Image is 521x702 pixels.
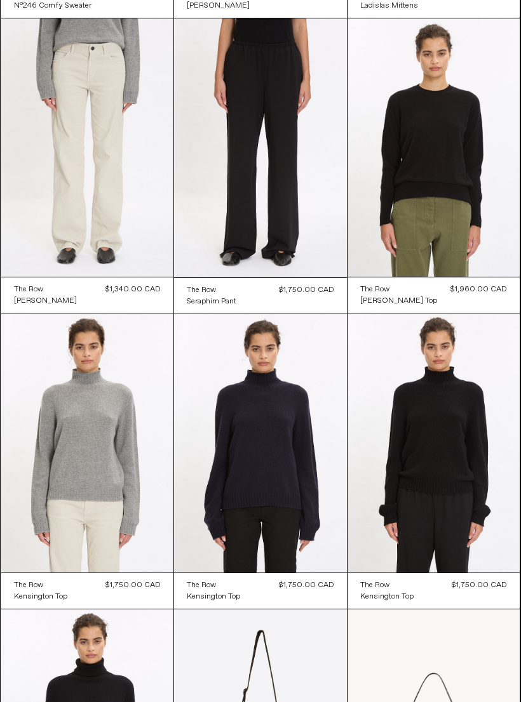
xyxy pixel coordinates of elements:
[187,592,240,602] div: Kensington Top
[187,580,216,591] div: The Row
[187,284,236,296] a: The Row
[187,296,236,307] a: Seraphim Pant
[360,284,389,295] div: The Row
[14,284,77,295] a: The Row
[279,579,334,591] div: $1,750.00 CAD
[1,18,174,277] img: The Row Carlyl Pant in ice
[360,591,414,602] a: Kensington Top
[348,314,520,573] img: The Row Kensington Top in black
[14,295,77,307] a: [PERSON_NAME]
[174,18,347,277] img: The Row Seraphim Pant in black
[452,579,507,591] div: $1,750.00 CAD
[14,284,43,295] div: The Row
[360,295,437,307] a: [PERSON_NAME] Top
[14,592,67,602] div: Kensington Top
[105,579,161,591] div: $1,750.00 CAD
[187,591,240,602] a: Kensington Top
[14,1,91,11] div: N°246 Comfy Sweater
[360,1,418,11] div: Ladislas Mittens
[348,18,520,277] img: The Row Leilani Top in black
[360,284,437,295] a: The Row
[450,284,507,295] div: $1,960.00 CAD
[187,1,250,11] div: [PERSON_NAME]
[187,579,240,591] a: The Row
[1,314,174,573] img: The Row Kensington Top in medium heather grey
[14,296,77,307] div: [PERSON_NAME]
[14,579,67,591] a: The Row
[14,591,67,602] a: Kensington Top
[105,284,161,295] div: $1,340.00 CAD
[360,592,414,602] div: Kensington Top
[174,314,347,573] img: The Row Kensington Top in dark navy
[360,579,414,591] a: The Row
[279,284,334,296] div: $1,750.00 CAD
[360,296,437,307] div: [PERSON_NAME] Top
[187,285,216,296] div: The Row
[14,580,43,591] div: The Row
[360,580,389,591] div: The Row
